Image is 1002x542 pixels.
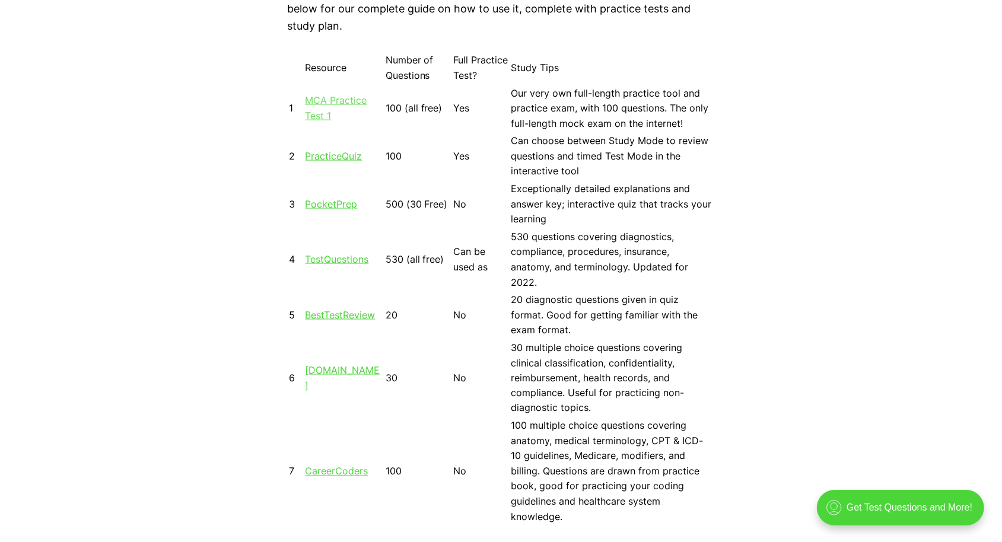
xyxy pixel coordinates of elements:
[510,52,713,84] td: Study Tips
[385,181,451,228] td: 500 (30 Free)
[453,418,509,525] td: No
[453,181,509,228] td: No
[453,292,509,339] td: No
[453,340,509,417] td: No
[453,52,509,84] td: Full Practice Test?
[306,94,367,122] a: MCA Practice Test 1
[510,85,713,132] td: Our very own full-length practice tool and practice exam, with 100 questions. The only full-lengt...
[289,181,304,228] td: 3
[385,418,451,525] td: 100
[385,292,451,339] td: 20
[453,133,509,180] td: Yes
[306,364,380,391] a: [DOMAIN_NAME]
[453,229,509,291] td: Can be used as
[306,198,358,210] a: PocketPrep
[385,52,451,84] td: Number of Questions
[385,340,451,417] td: 30
[289,292,304,339] td: 5
[306,466,368,477] a: CareerCoders
[385,133,451,180] td: 100
[306,150,362,162] a: PracticeQuiz
[510,133,713,180] td: Can choose between Study Mode to review questions and timed Test Mode in the interactive tool
[510,340,713,417] td: 30 multiple choice questions covering clinical classification, confidentiality, reimbursement, he...
[289,133,304,180] td: 2
[289,418,304,525] td: 7
[305,52,384,84] td: Resource
[807,484,1002,542] iframe: portal-trigger
[385,85,451,132] td: 100 (all free)
[510,229,713,291] td: 530 questions covering diagnostics, compliance, procedures, insurance, anatomy, and terminology. ...
[289,85,304,132] td: 1
[306,253,369,265] a: TestQuestions
[306,309,376,321] a: BestTestReview
[289,340,304,417] td: 6
[289,229,304,291] td: 4
[510,181,713,228] td: Exceptionally detailed explanations and answer key; interactive quiz that tracks your learning
[385,229,451,291] td: 530 (all free)
[453,85,509,132] td: Yes
[510,292,713,339] td: 20 diagnostic questions given in quiz format. Good for getting familiar with the exam format.
[510,418,713,525] td: 100 multiple choice questions covering anatomy, medical terminology, CPT & ICD-10 guidelines, Med...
